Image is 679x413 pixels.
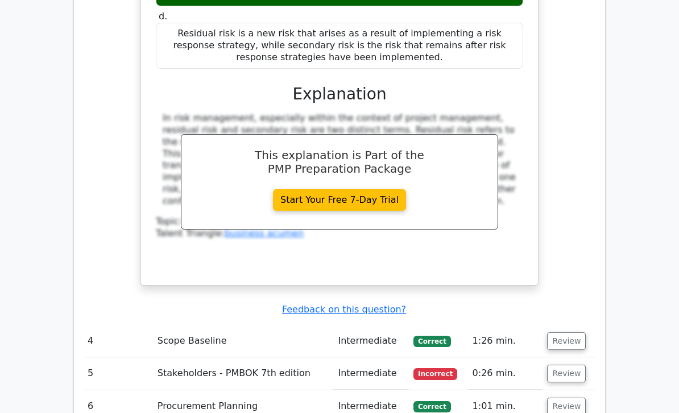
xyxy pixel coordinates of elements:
[156,216,523,228] div: Topic:
[413,368,457,379] span: Incorrect
[282,304,406,315] a: Feedback on this question?
[333,325,409,357] td: Intermediate
[159,11,167,22] span: d.
[225,228,304,239] a: business acumen
[333,357,409,390] td: Intermediate
[156,216,523,240] div: Talent Triangle:
[468,325,543,357] td: 1:26 min.
[547,332,586,350] button: Review
[153,357,334,390] td: Stakeholders - PMBOK 7th edition
[468,357,543,390] td: 0:26 min.
[83,357,153,390] td: 5
[83,325,153,357] td: 4
[153,325,334,357] td: Scope Baseline
[156,23,523,68] div: Residual risk is a new risk that arises as a result of implementing a risk response strategy, whi...
[273,189,406,211] a: Start Your Free 7-Day Trial
[163,112,516,207] div: In risk management, especially within the context of project management, residual risk and second...
[413,336,450,347] span: Correct
[413,401,450,412] span: Correct
[547,365,586,382] button: Review
[163,85,516,104] h3: Explanation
